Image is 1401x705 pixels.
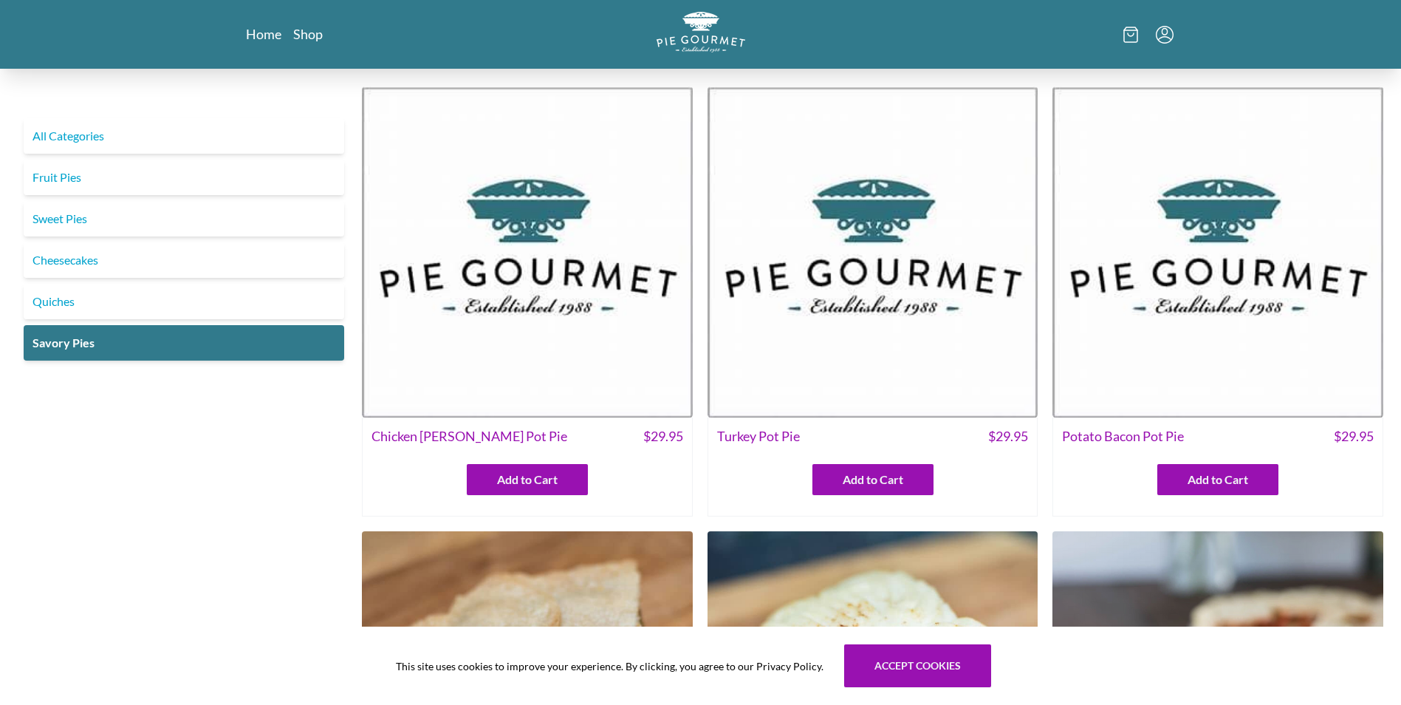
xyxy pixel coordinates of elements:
[812,464,934,495] button: Add to Cart
[717,426,800,446] span: Turkey Pot Pie
[1156,26,1174,44] button: Menu
[843,471,903,488] span: Add to Cart
[1052,86,1383,418] img: Potato Bacon Pot Pie
[24,118,344,154] a: All Categories
[643,426,683,446] span: $ 29.95
[657,12,745,57] a: Logo
[24,284,344,319] a: Quiches
[657,12,745,52] img: logo
[24,325,344,361] a: Savory Pies
[1334,426,1374,446] span: $ 29.95
[362,86,693,418] img: Chicken Curry Pot Pie
[1062,426,1184,446] span: Potato Bacon Pot Pie
[24,242,344,278] a: Cheesecakes
[396,658,823,674] span: This site uses cookies to improve your experience. By clicking, you agree to our Privacy Policy.
[293,25,323,43] a: Shop
[467,464,588,495] button: Add to Cart
[497,471,558,488] span: Add to Cart
[708,86,1038,418] img: Turkey Pot Pie
[246,25,281,43] a: Home
[1157,464,1278,495] button: Add to Cart
[371,426,567,446] span: Chicken [PERSON_NAME] Pot Pie
[1188,471,1248,488] span: Add to Cart
[988,426,1028,446] span: $ 29.95
[24,160,344,195] a: Fruit Pies
[24,201,344,236] a: Sweet Pies
[844,644,991,687] button: Accept cookies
